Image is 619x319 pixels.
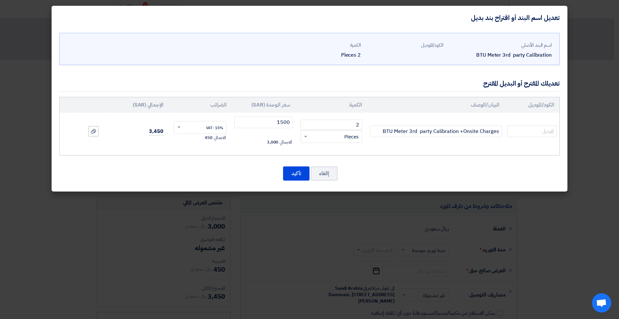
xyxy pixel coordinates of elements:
[110,97,168,113] th: الإجمالي (SAR)
[267,139,279,145] span: 3,000
[344,133,359,141] span: Pieces
[283,166,309,181] button: تأكيد
[505,97,559,113] th: الكود/الموديل
[367,97,505,113] th: البيان/الوصف
[507,126,557,137] input: الموديل
[471,14,560,22] h4: تعديل اسم البند أو اقتراح بند بديل
[370,126,502,137] input: Add Item Description
[169,97,232,113] th: الضرائب
[205,135,212,141] span: 450
[232,97,295,113] th: سعر الوحدة (SAR)
[483,79,560,88] div: تعديلك المقترح أو البديل المقترح
[234,117,293,128] input: أدخل سعر الوحدة
[295,97,367,113] th: الكمية
[283,42,361,49] div: الكمية
[592,293,611,313] div: Open chat
[311,166,338,181] button: إالغاء
[280,139,292,145] span: الاجمالي
[448,42,552,49] div: اسم البند الأصلي
[366,42,443,49] div: الكود/الموديل
[300,120,362,130] input: RFQ_STEP1.ITEMS.2.AMOUNT_TITLE
[214,135,226,141] span: الاجمالي
[174,121,227,134] ng-select: VAT
[149,127,163,136] span: 3,450
[283,51,361,59] div: 2 Pieces
[448,51,552,59] div: BTU Meter 3rd party Calibration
